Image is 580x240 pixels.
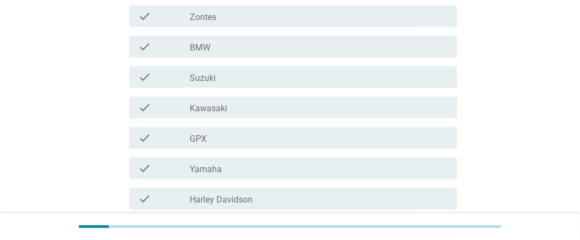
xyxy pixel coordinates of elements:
i: check [138,192,151,205]
i: check [138,101,151,114]
label: Suzuki [190,73,216,84]
label: Harley Davidson [190,194,253,205]
i: check [138,10,151,23]
i: check [138,71,151,84]
i: check [138,131,151,144]
label: Yamaha [190,164,222,175]
label: GPX [190,134,207,144]
label: Zontes [190,12,216,23]
label: Kawasaki [190,103,227,114]
i: check [138,40,151,53]
i: check [138,162,151,175]
label: BMW [190,42,210,53]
